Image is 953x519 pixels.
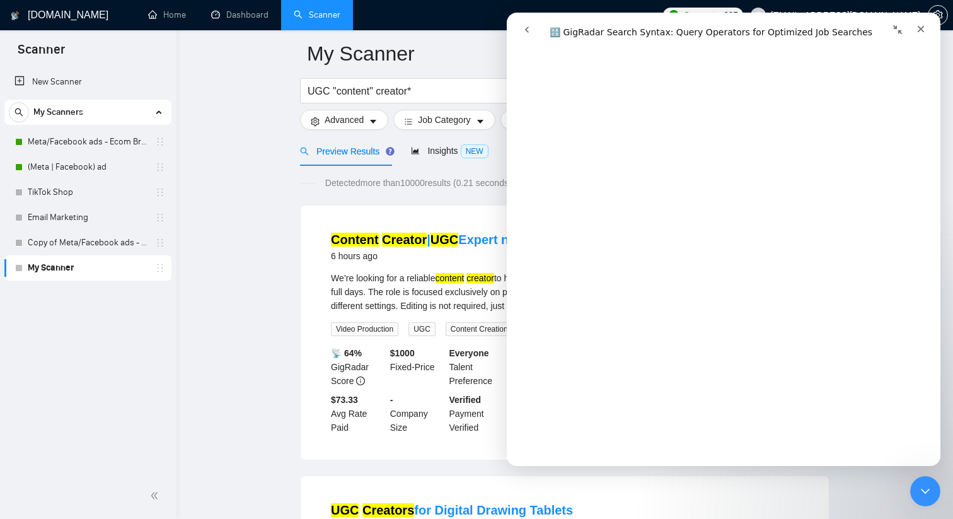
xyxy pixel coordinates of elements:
b: $73.33 [331,395,358,405]
div: We’re looking for a reliable to help us film engaging short-form and long-form videos over the co... [331,271,799,313]
b: Verified [449,395,482,405]
span: Insights [411,146,488,156]
div: 6 hours ago [331,248,550,264]
div: Avg Rate Paid [328,393,388,434]
a: New Scanner [14,69,161,95]
span: info-circle [356,376,365,385]
a: homeHome [148,9,186,20]
span: caret-down [369,117,378,126]
span: Video Production [331,322,398,336]
mark: content [436,273,465,283]
span: holder [155,137,165,147]
span: My Scanners [33,100,83,125]
div: Fixed-Price [388,346,447,388]
a: Content Creator|UGCExpert needed! [331,233,550,247]
button: search [9,102,29,122]
span: holder [155,238,165,248]
b: $ 1000 [390,348,415,358]
button: barsJob Categorycaret-down [393,110,495,130]
span: setting [928,10,947,20]
mark: UGC [430,233,458,247]
span: caret-down [476,117,485,126]
span: user [754,11,763,20]
span: Connects: [683,8,721,22]
a: UGC Creatorsfor Digital Drawing Tablets [331,503,573,517]
mark: Content [331,233,379,247]
div: Member Since [505,393,565,434]
a: setting [928,10,948,20]
b: 📡 64% [331,348,362,358]
iframe: Intercom live chat [507,13,940,466]
img: logo [11,6,20,26]
b: - [390,395,393,405]
span: setting [311,117,320,126]
span: Job Category [418,113,470,127]
a: dashboardDashboard [211,9,269,20]
span: holder [155,263,165,273]
a: My Scanner [28,255,147,281]
li: My Scanners [4,100,171,281]
span: search [9,108,28,117]
mark: creator [466,273,494,283]
mark: UGC [331,503,359,517]
img: upwork-logo.png [669,10,679,20]
button: setting [928,5,948,25]
input: Scanner name... [307,38,804,69]
span: Preview Results [300,146,391,156]
div: Experience Level [505,346,565,388]
b: Everyone [449,348,489,358]
span: holder [155,162,165,172]
a: Copy of Meta/Facebook ads - Ecom Broader [28,230,147,255]
div: Tooltip anchor [384,146,396,157]
mark: Creator [382,233,427,247]
span: area-chart [411,146,420,155]
div: Payment Verified [447,393,506,434]
span: holder [155,187,165,197]
a: Email Marketing [28,205,147,230]
span: search [300,147,309,156]
span: Scanner [8,40,75,67]
iframe: Intercom live chat [910,476,940,506]
a: searchScanner [294,9,340,20]
a: Meta/Facebook ads - Ecom Broader [28,129,147,155]
div: Talent Preference [447,346,506,388]
div: Company Size [388,393,447,434]
span: NEW [461,144,488,158]
span: double-left [150,489,163,502]
a: (Meta | Facebook) ad [28,155,147,180]
span: Content Creation [446,322,513,336]
a: TikTok Shop [28,180,147,205]
span: 395 [724,8,737,22]
span: bars [404,117,413,126]
span: Detected more than 10000 results (0.21 seconds) [316,176,521,190]
span: Advanced [325,113,364,127]
button: folderJobscaret-down [500,110,569,130]
button: settingAdvancedcaret-down [300,110,388,130]
div: GigRadar Score [328,346,388,388]
input: Search Freelance Jobs... [308,83,644,99]
span: UGC [408,322,436,336]
li: New Scanner [4,69,171,95]
mark: Creators [362,503,414,517]
span: holder [155,213,165,223]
